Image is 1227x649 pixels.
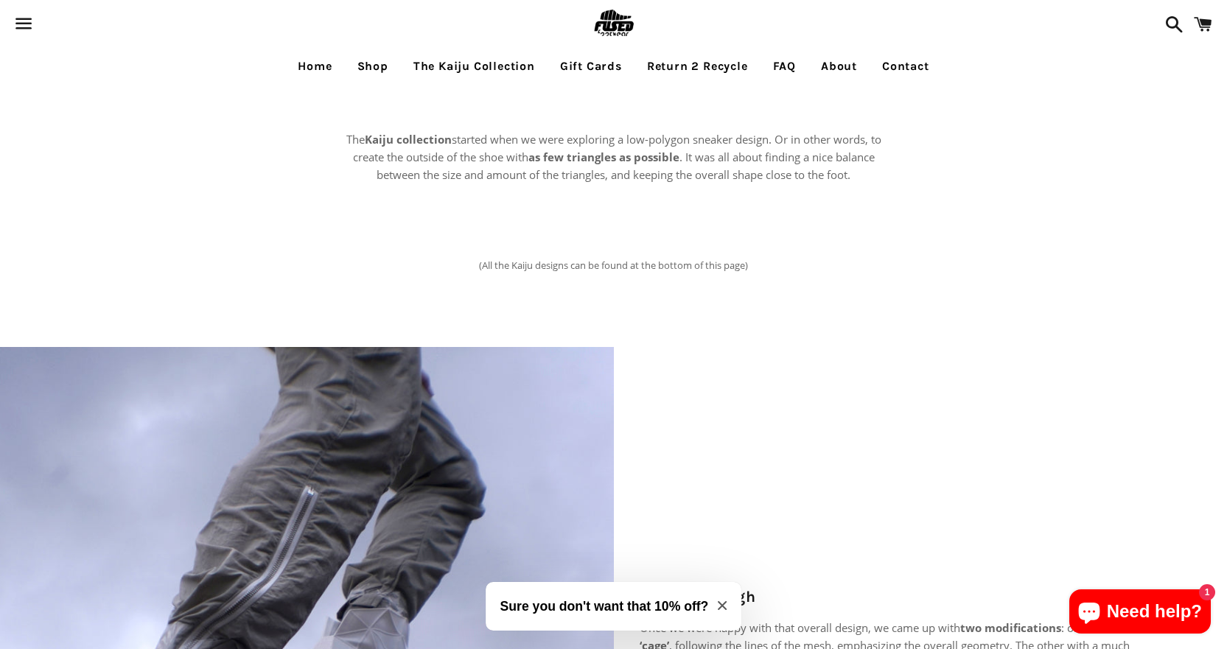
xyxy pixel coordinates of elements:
strong: two modifications [960,620,1061,635]
a: FAQ [762,48,807,85]
inbox-online-store-chat: Shopify online store chat [1065,589,1215,637]
h2: The Meka High [640,586,1163,608]
a: About [810,48,868,85]
a: Shop [346,48,399,85]
a: Home [287,48,343,85]
a: Gift Cards [549,48,633,85]
strong: as few triangles as possible [528,150,679,164]
a: Return 2 Recycle [636,48,759,85]
p: (All the Kaiju designs can be found at the bottom of this page) [436,242,791,288]
a: The Kaiju Collection [402,48,546,85]
p: The started when we were exploring a low-polygon sneaker design. Or in other words, to create the... [341,130,887,183]
strong: Kaiju collection [365,132,452,147]
a: Contact [871,48,940,85]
